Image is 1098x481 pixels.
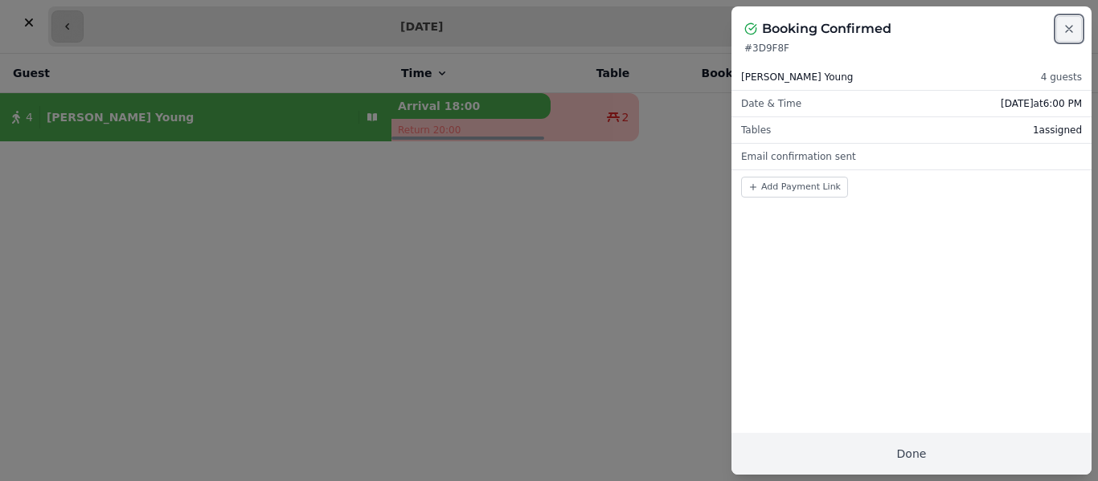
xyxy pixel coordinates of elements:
span: [PERSON_NAME] Young [741,71,853,84]
span: [DATE] at 6:00 PM [1001,97,1082,110]
button: Add Payment Link [741,177,848,198]
span: 4 guests [1041,71,1082,84]
p: # 3D9F8F [744,42,1079,55]
h2: Booking Confirmed [762,19,891,39]
div: Email confirmation sent [731,144,1092,169]
span: Date & Time [741,97,801,110]
span: Tables [741,124,771,137]
span: 1 assigned [1033,124,1082,137]
button: Done [731,433,1092,475]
